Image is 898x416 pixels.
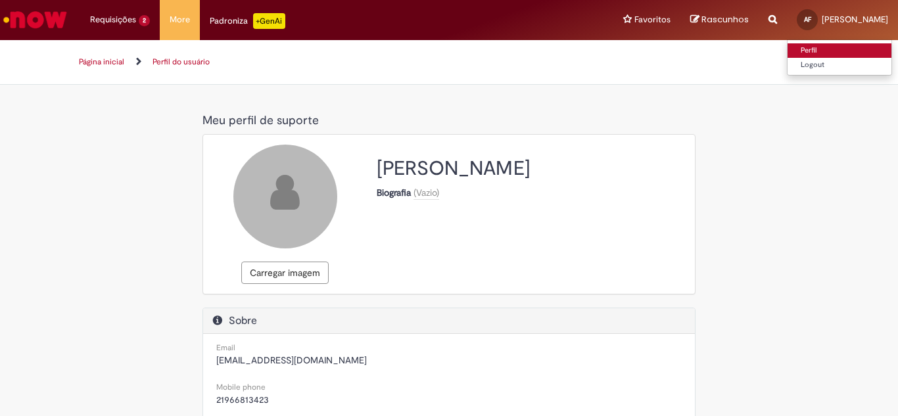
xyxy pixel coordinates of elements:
a: Perfil [788,43,891,58]
div: Padroniza [210,13,285,29]
ul: Trilhas de página [74,50,567,74]
a: Logout [788,58,891,72]
img: ServiceNow [1,7,69,33]
span: Meu perfil de suporte [202,113,319,128]
h2: [PERSON_NAME] [377,158,685,179]
span: [EMAIL_ADDRESS][DOMAIN_NAME] [216,354,367,366]
span: Requisições [90,13,136,26]
span: Rascunhos [701,13,749,26]
a: Página inicial [79,57,124,67]
small: Mobile phone [216,382,266,392]
strong: Biografia [377,187,414,198]
a: Perfil do usuário [153,57,210,67]
p: +GenAi [253,13,285,29]
span: [PERSON_NAME] [822,14,888,25]
h2: Sobre [213,315,685,327]
span: (Vazio) [414,187,439,198]
span: 2 [139,15,150,26]
span: 21966813423 [216,394,269,405]
span: Biografia - (Vazio) - Pressione enter para editar [414,187,439,198]
span: More [170,13,190,26]
button: Carregar imagem [241,262,329,284]
span: Favoritos [634,13,671,26]
small: Email [216,342,235,353]
span: AF [804,15,811,24]
a: Rascunhos [690,14,749,26]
